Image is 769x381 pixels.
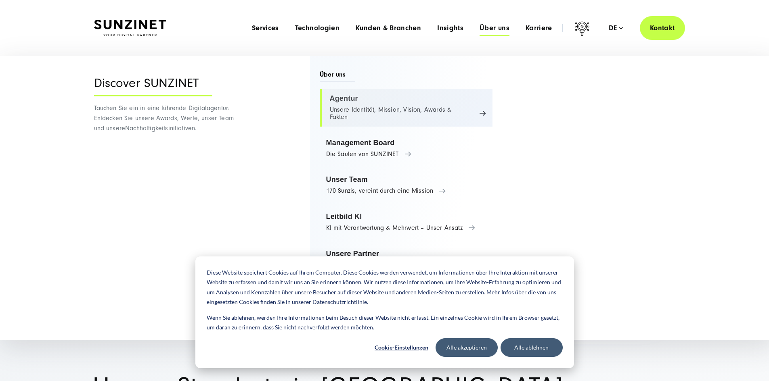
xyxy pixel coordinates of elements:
a: Über uns [480,24,509,32]
div: Discover SUNZINET [94,76,212,96]
div: Nachhaltigkeitsinitiativen. [94,56,245,340]
img: SUNZINET Full Service Digital Agentur [94,20,166,37]
p: Diese Website speichert Cookies auf Ihrem Computer. Diese Cookies werden verwendet, um Informatio... [207,268,563,307]
a: Leitbild KI KI mit Verantwortung & Mehrwert – Unser Ansatz [320,207,493,237]
a: Karriere [526,24,552,32]
a: Unser Team 170 Sunzis, vereint durch eine Mission [320,170,493,200]
span: Tauchen Sie ein in eine führende Digitalagentur: Entdecken Sie unsere Awards, Werte, unser Team u... [94,104,234,132]
a: Agentur Unsere Identität, Mission, Vision, Awards & Fakten [320,89,493,127]
span: Über uns [320,70,356,82]
a: Kunden & Branchen [356,24,421,32]
div: Cookie banner [195,256,574,368]
div: de [609,24,623,32]
a: Insights [437,24,463,32]
a: Technologien [295,24,339,32]
button: Cookie-Einstellungen [371,338,433,357]
a: Management Board Die Säulen von SUNZINET [320,133,493,164]
a: Services [252,24,279,32]
a: Kontakt [640,16,685,40]
button: Alle akzeptieren [436,338,498,357]
button: Alle ablehnen [501,338,563,357]
p: Wenn Sie ablehnen, werden Ihre Informationen beim Besuch dieser Website nicht erfasst. Ein einzel... [207,313,563,333]
a: Unsere Partner Unsere technologischen und strategischen Partner für das Wachstum Ihres Unternehmens [320,244,493,282]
